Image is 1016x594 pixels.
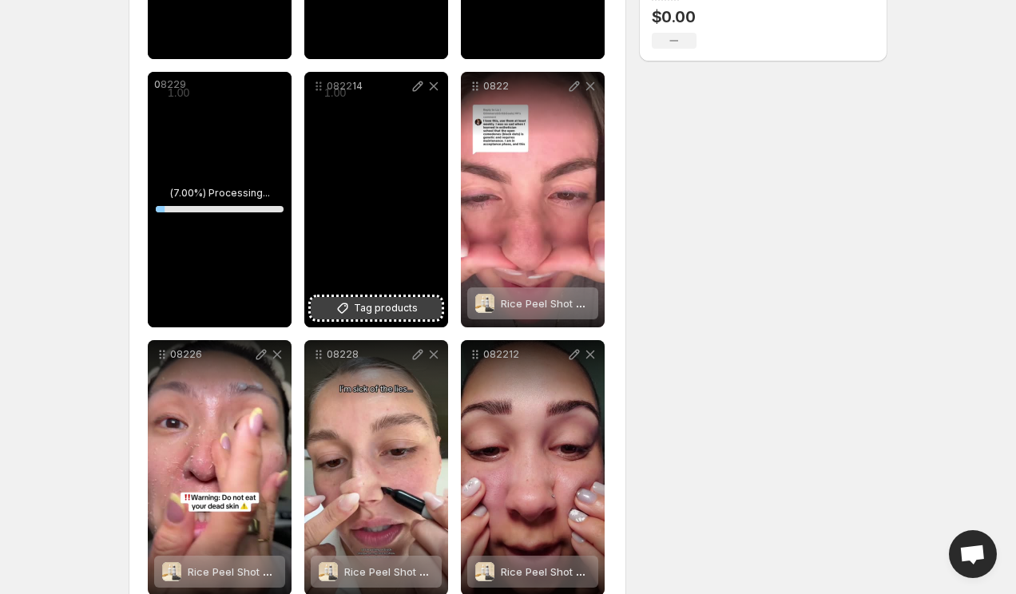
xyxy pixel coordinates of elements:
p: 0822 [483,80,566,93]
div: 082214Tag products [304,72,448,327]
span: Rice Peel Shot Ampoule™ [501,565,626,578]
span: Rice Peel Shot Ampoule™ [344,565,470,578]
p: 08228 [327,348,410,361]
img: Rice Peel Shot Ampoule™ [475,562,494,581]
p: 08229 [154,78,285,91]
div: 08229(7.00%) Processing...7% [148,72,292,327]
p: 082214 [327,80,410,93]
p: 082212 [483,348,566,361]
div: 0822Rice Peel Shot Ampoule™Rice Peel Shot Ampoule™ [461,72,605,327]
span: Tag products [354,300,418,316]
img: Rice Peel Shot Ampoule™ [319,562,338,581]
span: Rice Peel Shot Ampoule™ [188,565,313,578]
span: Rice Peel Shot Ampoule™ [501,297,626,310]
p: $0.00 [652,7,697,26]
img: Rice Peel Shot Ampoule™ [475,294,494,313]
p: 08226 [170,348,253,361]
img: Rice Peel Shot Ampoule™ [162,562,181,581]
button: Tag products [311,297,442,319]
a: Open chat [949,530,997,578]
